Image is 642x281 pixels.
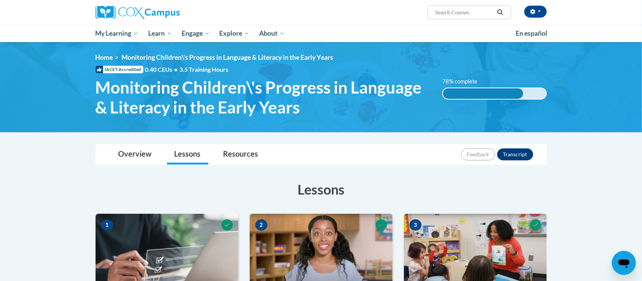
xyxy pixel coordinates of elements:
[96,6,238,19] a: Cox Campus
[111,145,159,165] a: Overview
[101,219,113,231] span: 1
[96,180,547,199] h3: Lessons
[443,88,523,99] div: 78% complete
[182,29,210,38] span: Engage
[461,148,495,160] button: Feedback
[96,53,113,61] a: Home
[255,219,267,231] span: 2
[524,6,547,18] button: Account Settings
[145,65,180,74] span: 0.40 CEUs
[214,25,254,42] a: Explore
[96,66,143,73] span: IACET Accredited
[96,6,180,19] img: Cox Campus
[259,29,285,38] span: About
[122,53,334,61] span: Monitoring Children\'s Progress in Language & Literacy in the Early Years
[511,26,552,41] a: En español
[167,145,208,165] a: Lessons
[219,29,249,38] span: Explore
[516,29,548,37] span: En español
[95,29,138,38] span: My Learning
[254,25,290,42] a: About
[177,25,215,42] a: Engage
[434,8,495,17] input: Search Courses
[410,219,422,231] span: 3
[612,251,636,275] iframe: Button to launch messaging window
[180,66,229,73] span: 3.5 Training Hours
[216,145,266,165] a: Resources
[497,148,533,160] button: Transcript
[175,66,178,73] span: •
[96,77,431,117] span: Monitoring Children\'s Progress in Language & Literacy in the Early Years
[91,25,144,42] a: My Learning
[84,25,558,42] div: Main menu
[143,25,177,42] a: Learn
[442,77,486,86] label: 78% complete
[148,29,172,38] span: Learn
[495,8,506,17] button: Search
